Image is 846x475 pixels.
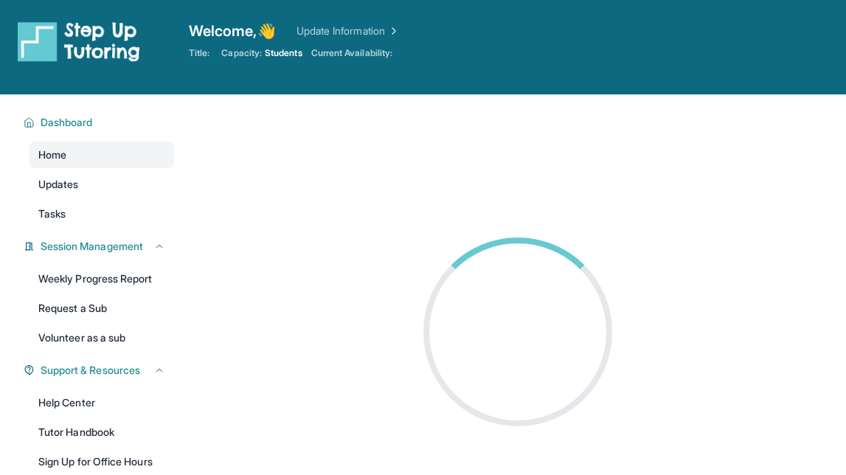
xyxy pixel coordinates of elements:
button: Session Management [35,239,165,254]
button: Dashboard [35,115,165,130]
span: Home [38,148,66,162]
a: Tutor Handbook [30,419,174,445]
span: Support & Resources [41,363,140,378]
span: Updates [38,177,79,192]
img: Chevron Right [385,24,400,38]
span: Tasks [38,207,66,221]
span: Capacity: [221,47,262,59]
span: Dashboard [41,115,93,130]
span: Students [265,47,302,59]
a: Weekly Progress Report [30,266,174,292]
span: Welcome, 👋 [189,21,276,41]
a: Tasks [30,201,174,227]
a: Updates [30,171,174,198]
a: Sign Up for Office Hours [30,448,174,475]
a: Volunteer as a sub [30,325,174,351]
span: Current Availability: [311,47,392,59]
a: Update Information [297,24,400,38]
span: Session Management [41,239,143,254]
a: Home [30,142,174,168]
span: Title: [189,47,209,59]
img: logo [18,21,140,62]
a: Request a Sub [30,295,174,322]
a: Help Center [30,389,174,416]
button: Support & Resources [35,363,165,378]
